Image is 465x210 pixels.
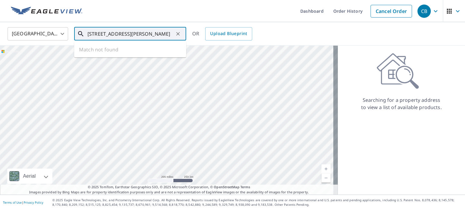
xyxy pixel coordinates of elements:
[88,185,250,190] span: © 2025 TomTom, Earthstar Geographics SIO, © 2025 Microsoft Corporation, ©
[87,25,174,42] input: Search by address or latitude-longitude
[240,185,250,189] a: Terms
[205,27,252,40] a: Upload Blueprint
[3,201,43,204] p: |
[3,200,22,205] a: Terms of Use
[174,30,182,38] button: Clear
[210,30,247,37] span: Upload Blueprint
[322,173,331,183] a: Current Level 5, Zoom Out
[21,169,38,184] div: Aerial
[24,200,43,205] a: Privacy Policy
[8,25,68,42] div: [GEOGRAPHIC_DATA]
[214,185,239,189] a: OpenStreetMap
[371,5,412,18] a: Cancel Order
[52,198,462,207] p: © 2025 Eagle View Technologies, Inc. and Pictometry International Corp. All Rights Reserved. Repo...
[11,7,82,16] img: EV Logo
[417,5,431,18] div: CB
[361,96,442,111] p: Searching for a property address to view a list of available products.
[192,27,252,40] div: OR
[322,164,331,173] a: Current Level 5, Zoom In
[7,169,52,184] div: Aerial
